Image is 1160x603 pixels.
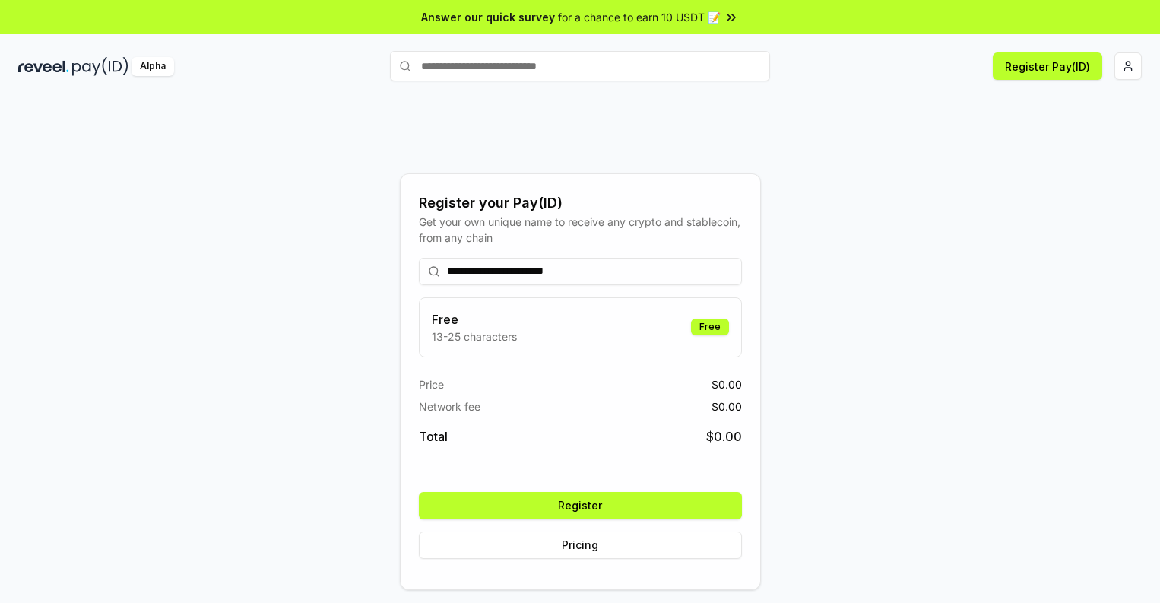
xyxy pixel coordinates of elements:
[712,376,742,392] span: $ 0.00
[132,57,174,76] div: Alpha
[691,319,729,335] div: Free
[419,427,448,446] span: Total
[72,57,128,76] img: pay_id
[18,57,69,76] img: reveel_dark
[432,310,517,328] h3: Free
[421,9,555,25] span: Answer our quick survey
[419,492,742,519] button: Register
[432,328,517,344] p: 13-25 characters
[419,214,742,246] div: Get your own unique name to receive any crypto and stablecoin, from any chain
[993,52,1102,80] button: Register Pay(ID)
[558,9,721,25] span: for a chance to earn 10 USDT 📝
[712,398,742,414] span: $ 0.00
[419,532,742,559] button: Pricing
[706,427,742,446] span: $ 0.00
[419,398,480,414] span: Network fee
[419,192,742,214] div: Register your Pay(ID)
[419,376,444,392] span: Price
